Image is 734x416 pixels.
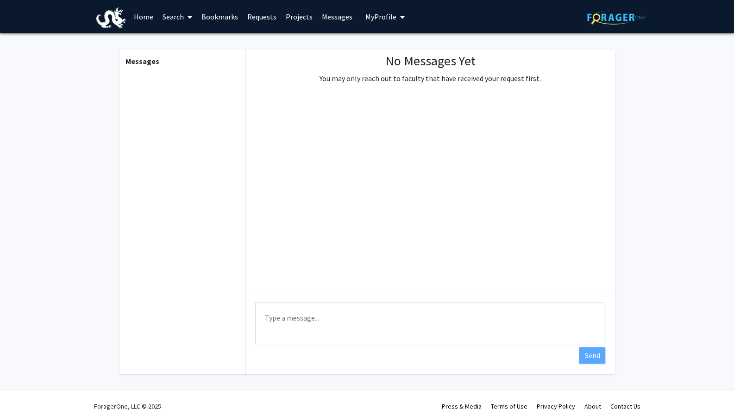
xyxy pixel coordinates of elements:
a: Terms of Use [491,402,527,410]
h1: No Messages Yet [320,53,541,69]
a: Contact Us [610,402,640,410]
b: Messages [125,57,159,66]
a: Messages [317,0,357,33]
span: My Profile [365,12,396,21]
a: Press & Media [442,402,482,410]
textarea: Message [255,303,605,344]
img: Drexel University Logo [96,7,126,28]
img: ForagerOne Logo [587,10,645,25]
a: Projects [281,0,317,33]
a: Privacy Policy [537,402,575,410]
a: Bookmarks [197,0,243,33]
a: Home [129,0,158,33]
button: Send [579,347,605,364]
a: About [584,402,601,410]
p: You may only reach out to faculty that have received your request first. [320,73,541,84]
a: Search [158,0,197,33]
iframe: Chat [7,374,39,409]
a: Requests [243,0,281,33]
